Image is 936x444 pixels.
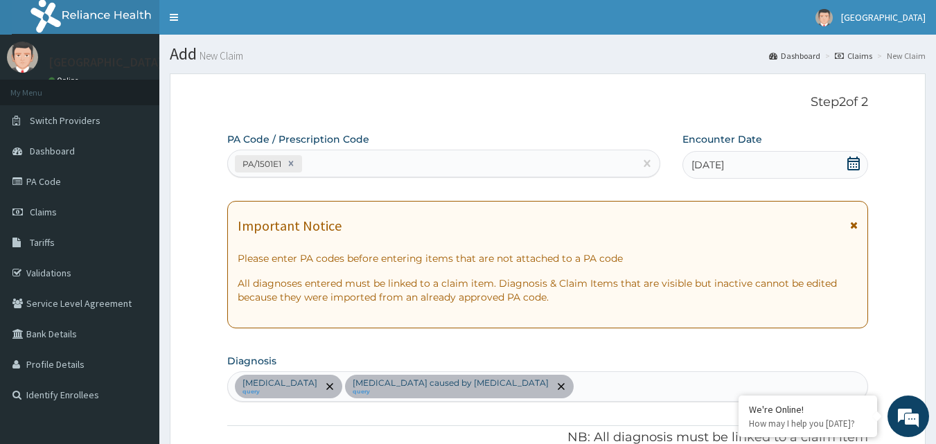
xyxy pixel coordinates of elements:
[242,389,317,396] small: query
[353,378,549,389] p: [MEDICAL_DATA] caused by [MEDICAL_DATA]
[30,206,57,218] span: Claims
[874,50,926,62] li: New Claim
[30,236,55,249] span: Tariffs
[749,418,867,429] p: How may I help you today?
[48,76,82,85] a: Online
[238,276,858,304] p: All diagnoses entered must be linked to a claim item. Diagnosis & Claim Items that are visible bu...
[227,132,369,146] label: PA Code / Prescription Code
[30,114,100,127] span: Switch Providers
[238,251,858,265] p: Please enter PA codes before entering items that are not attached to a PA code
[841,11,926,24] span: [GEOGRAPHIC_DATA]
[48,56,163,69] p: [GEOGRAPHIC_DATA]
[197,51,243,61] small: New Claim
[242,378,317,389] p: [MEDICAL_DATA]
[238,156,283,172] div: PA/1501E1
[30,145,75,157] span: Dashboard
[324,380,336,393] span: remove selection option
[555,380,567,393] span: remove selection option
[170,45,926,63] h1: Add
[7,42,38,73] img: User Image
[682,132,762,146] label: Encounter Date
[691,158,724,172] span: [DATE]
[749,403,867,416] div: We're Online!
[227,95,869,110] p: Step 2 of 2
[815,9,833,26] img: User Image
[769,50,820,62] a: Dashboard
[353,389,549,396] small: query
[835,50,872,62] a: Claims
[227,354,276,368] label: Diagnosis
[238,218,342,233] h1: Important Notice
